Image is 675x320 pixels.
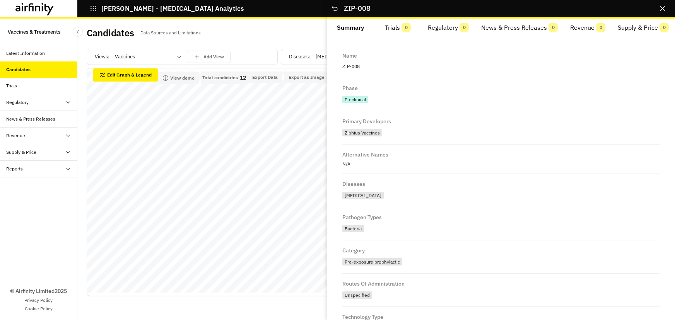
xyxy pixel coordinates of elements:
p: 12 [240,75,246,80]
div: Pre-exposure prophylactic [342,258,402,266]
div: Reports [6,165,23,172]
p: N/A [342,160,660,167]
div: Preclinical [342,94,660,105]
a: Cookie Policy [25,305,53,312]
button: Regulatory [422,19,475,37]
button: Close Sidebar [73,27,83,37]
p: Total candidates [202,75,238,80]
button: Export Data [248,71,282,83]
button: View demo [158,72,199,84]
div: Primary Developers [342,117,391,124]
button: Summary [327,19,374,37]
div: Diseases : [289,51,388,63]
div: Revenue [6,132,25,139]
div: Preclinical [342,96,368,103]
button: [PERSON_NAME] - [MEDICAL_DATA] Analytics [90,2,244,15]
div: Routes of Administration [342,280,405,286]
button: Export as Image [284,71,329,83]
div: Trials [6,82,17,89]
button: Edit Graph & Legend [93,68,158,82]
div: Candidates [6,66,31,73]
p: [PERSON_NAME] - [MEDICAL_DATA] Analytics [101,5,244,12]
div: Technology Type [342,313,383,320]
div: Category [342,247,365,253]
div: Bacteria [342,225,364,232]
span: 0 [660,23,669,32]
button: News & Press Releases [475,19,564,37]
div: Supply & Price [6,149,36,156]
div: Diseases [342,180,365,187]
p: Data Sources and Limitations [140,29,201,37]
p: Add View [203,54,224,60]
div: Ziphius Vaccines [342,127,660,138]
div: Regulatory [6,99,29,106]
span: 0 [460,23,469,32]
div: Latest Information [6,50,45,57]
div: Ziphius Vaccines [342,129,382,136]
p: ZIP-008 [342,61,660,71]
p: © Airfinity Limited 2025 [10,287,67,295]
div: Pathogen Types [342,213,382,220]
button: save changes [187,51,231,63]
h2: Candidates [87,27,134,39]
div: Alternative Names [342,151,388,157]
div: Unspecified [342,289,660,300]
div: Unspecified [342,291,372,299]
button: Revenue [564,19,612,37]
span: 0 [549,23,558,32]
button: Supply & Price [612,19,675,37]
div: Views: [95,51,231,63]
span: 0 [596,23,605,32]
div: Phase [342,84,358,91]
div: Name [342,52,357,58]
p: Vaccines & Treatments [8,25,60,39]
div: Pre-exposure prophylactic [342,256,660,267]
div: [MEDICAL_DATA] [342,192,384,199]
div: Chlamydia [342,190,660,201]
div: Bacteria [342,223,660,234]
div: News & Press Releases [6,116,55,123]
button: Trials [374,19,422,37]
span: 0 [402,23,411,32]
a: Privacy Policy [24,297,53,304]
